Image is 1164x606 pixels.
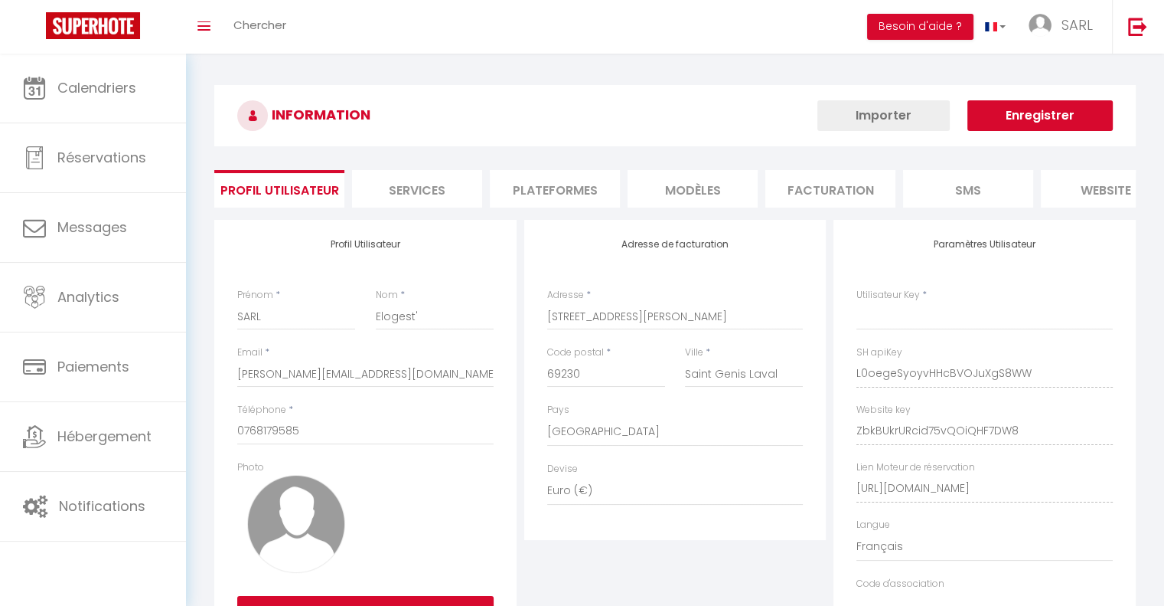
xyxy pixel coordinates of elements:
[57,78,136,97] span: Calendriers
[59,496,145,516] span: Notifications
[12,6,58,52] button: Ouvrir le widget de chat LiveChat
[57,357,129,376] span: Paiements
[856,518,890,532] label: Langue
[547,403,569,418] label: Pays
[765,170,895,208] li: Facturation
[856,346,902,360] label: SH apiKey
[57,218,127,237] span: Messages
[237,288,273,303] label: Prénom
[856,403,911,418] label: Website key
[490,170,620,208] li: Plateformes
[237,346,262,360] label: Email
[856,239,1113,250] h4: Paramètres Utilisateur
[247,475,345,573] img: avatar.png
[967,100,1113,131] button: Enregistrer
[547,239,804,250] h4: Adresse de facturation
[46,12,140,39] img: Super Booking
[237,403,286,418] label: Téléphone
[233,17,286,33] span: Chercher
[57,427,152,446] span: Hébergement
[817,100,950,131] button: Importer
[237,239,494,250] h4: Profil Utilisateur
[57,148,146,167] span: Réservations
[237,460,264,475] label: Photo
[214,85,1136,146] h3: INFORMATION
[867,14,973,40] button: Besoin d'aide ?
[547,462,578,477] label: Devise
[376,288,398,303] label: Nom
[547,346,604,360] label: Code postal
[903,170,1033,208] li: SMS
[856,288,920,303] label: Utilisateur Key
[214,170,344,208] li: Profil Utilisateur
[685,346,703,360] label: Ville
[856,577,944,591] label: Code d'association
[1029,14,1052,37] img: ...
[1128,17,1147,36] img: logout
[856,460,975,475] label: Lien Moteur de réservation
[352,170,482,208] li: Services
[57,287,119,306] span: Analytics
[547,288,584,303] label: Adresse
[1061,15,1093,34] span: SARL
[628,170,758,208] li: MODÈLES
